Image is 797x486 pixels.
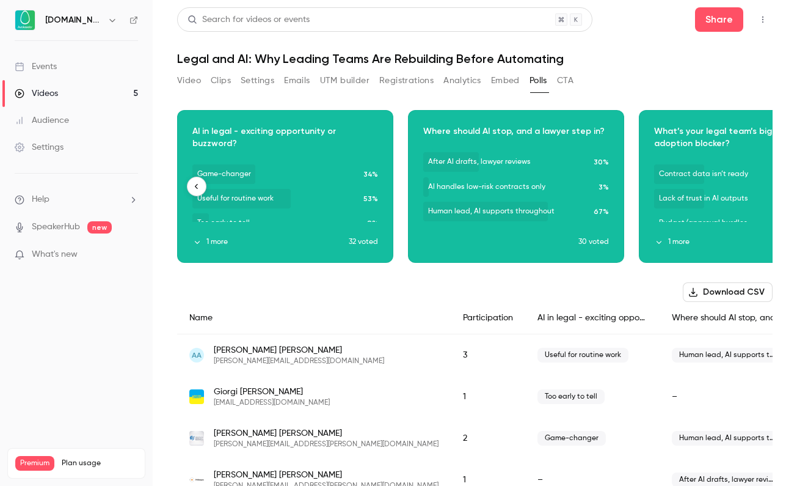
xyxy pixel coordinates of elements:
div: Audience [15,114,69,127]
button: CTA [557,71,573,90]
span: Human lead, AI supports throughout [672,348,782,363]
img: csb-sbs.com [189,431,204,446]
span: [EMAIL_ADDRESS][DOMAIN_NAME] [214,398,330,408]
button: Clips [211,71,231,90]
span: Game-changer [537,431,606,446]
div: Where should AI stop, and a lawyer step in? [660,302,794,334]
div: Events [15,61,57,73]
button: Download CSV [683,282,773,302]
span: Human lead, AI supports throughout [672,431,782,446]
img: newvision.ge [189,389,204,404]
h1: Legal and AI: Why Leading Teams Are Rebuilding Before Automating [177,51,773,66]
span: [PERSON_NAME][EMAIL_ADDRESS][DOMAIN_NAME] [214,356,384,366]
button: Share [695,7,743,32]
div: Videos [15,87,58,100]
span: [PERSON_NAME][EMAIL_ADDRESS][PERSON_NAME][DOMAIN_NAME] [214,440,439,449]
button: Settings [241,71,274,90]
span: Plan usage [62,458,137,468]
span: [PERSON_NAME] [PERSON_NAME] [214,344,384,356]
span: Giorgi [PERSON_NAME] [214,386,330,398]
li: help-dropdown-opener [15,193,138,206]
span: What's new [32,248,78,261]
span: Useful for routine work [537,348,628,363]
div: Search for videos or events [187,13,310,26]
div: Name [177,302,451,334]
span: [PERSON_NAME] [PERSON_NAME] [214,427,439,440]
h6: [DOMAIN_NAME] [45,14,103,26]
div: Settings [15,141,64,153]
button: Analytics [443,71,481,90]
button: Polls [530,71,547,90]
span: Help [32,193,49,206]
span: Premium [15,456,54,471]
span: Too early to tell [537,389,605,404]
img: Avokaado.io [15,10,35,30]
button: 1 more [192,237,349,248]
button: Registrations [379,71,434,90]
span: new [87,221,112,234]
span: [PERSON_NAME] [PERSON_NAME] [214,469,439,481]
a: SpeakerHub [32,221,80,234]
button: Top Bar Actions [753,10,773,29]
div: 3 [451,334,525,377]
span: AA [192,350,202,361]
button: Video [177,71,201,90]
button: UTM builder [320,71,369,90]
button: Emails [284,71,310,90]
div: – [660,376,794,418]
div: 2 [451,418,525,459]
div: AI in legal - exciting opportunity or buzzword? [525,302,660,334]
button: Embed [491,71,520,90]
div: Participation [451,302,525,334]
div: 1 [451,376,525,418]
